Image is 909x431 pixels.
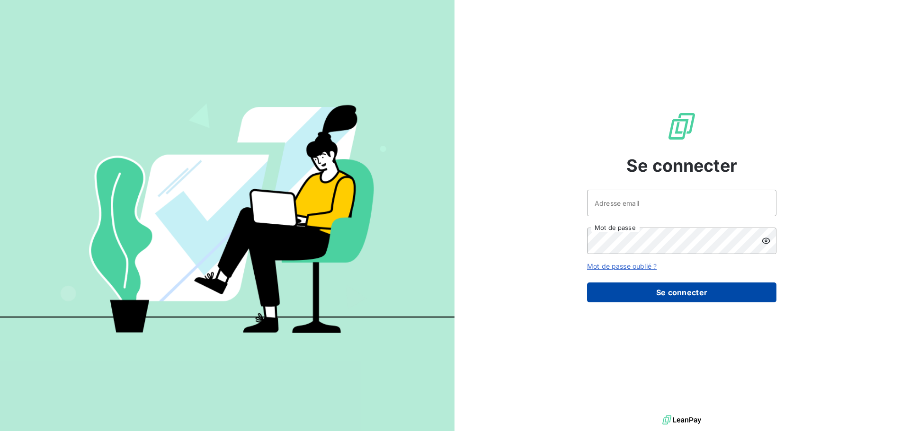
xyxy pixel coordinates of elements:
[626,153,737,178] span: Se connecter
[662,413,701,427] img: logo
[587,262,657,270] a: Mot de passe oublié ?
[667,111,697,141] img: Logo LeanPay
[587,282,776,302] button: Se connecter
[587,190,776,216] input: placeholder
